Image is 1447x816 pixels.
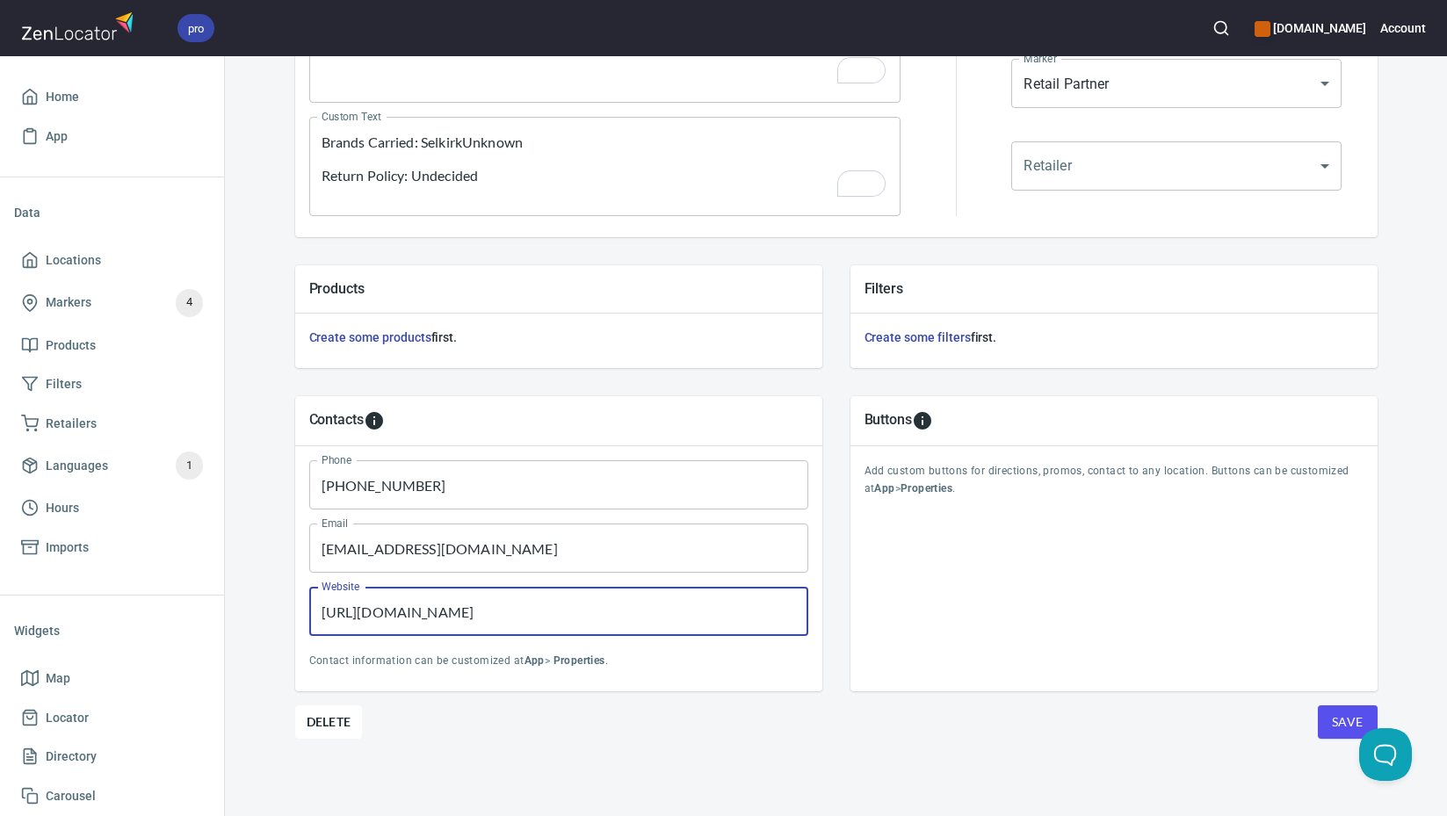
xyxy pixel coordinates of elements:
[14,117,210,156] a: App
[46,746,97,768] span: Directory
[1255,9,1366,47] div: Manage your apps
[865,463,1364,498] p: Add custom buttons for directions, promos, contact to any location. Buttons can be customized at > .
[1332,711,1364,733] span: Save
[21,7,139,45] img: zenlocator
[14,737,210,776] a: Directory
[14,776,210,816] a: Carousel
[865,328,1364,347] h6: first.
[46,668,70,690] span: Map
[46,413,97,435] span: Retailers
[901,482,952,495] b: Properties
[14,404,210,444] a: Retailers
[14,241,210,280] a: Locations
[176,292,203,313] span: 4
[553,654,605,667] b: Properties
[874,482,894,495] b: App
[309,330,431,344] a: Create some products
[14,280,210,326] a: Markers4
[309,653,808,670] p: Contact information can be customized at > .
[176,456,203,476] span: 1
[14,191,210,234] li: Data
[14,528,210,567] a: Imports
[307,711,351,733] span: Delete
[46,373,82,395] span: Filters
[46,537,89,559] span: Imports
[46,707,89,729] span: Locator
[309,279,808,298] h5: Products
[14,659,210,698] a: Map
[46,785,96,807] span: Carousel
[1380,18,1426,38] h6: Account
[865,279,1364,298] h5: Filters
[865,410,913,431] h5: Buttons
[14,77,210,117] a: Home
[14,698,210,738] a: Locator
[1255,21,1270,37] button: color-CE600E
[1359,728,1412,781] iframe: Help Scout Beacon - Open
[177,19,214,38] span: pro
[46,126,68,148] span: App
[46,249,101,271] span: Locations
[309,410,365,431] h5: Contacts
[322,134,889,200] textarea: To enrich screen reader interactions, please activate Accessibility in Grammarly extension settings
[1380,9,1426,47] button: Account
[364,410,385,431] svg: To add custom contact information for locations, please go to Apps > Properties > Contacts.
[14,443,210,488] a: Languages1
[1202,9,1241,47] button: Search
[865,330,971,344] a: Create some filters
[1255,18,1366,38] h6: [DOMAIN_NAME]
[14,365,210,404] a: Filters
[46,335,96,357] span: Products
[46,86,79,108] span: Home
[295,705,363,739] button: Delete
[1011,141,1342,191] div: ​
[1011,59,1342,108] div: Retail Partner
[46,455,108,477] span: Languages
[309,328,808,347] h6: first.
[525,654,545,667] b: App
[14,326,210,365] a: Products
[177,14,214,42] div: pro
[46,497,79,519] span: Hours
[14,488,210,528] a: Hours
[46,292,91,314] span: Markers
[1318,705,1378,739] button: Save
[14,610,210,652] li: Widgets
